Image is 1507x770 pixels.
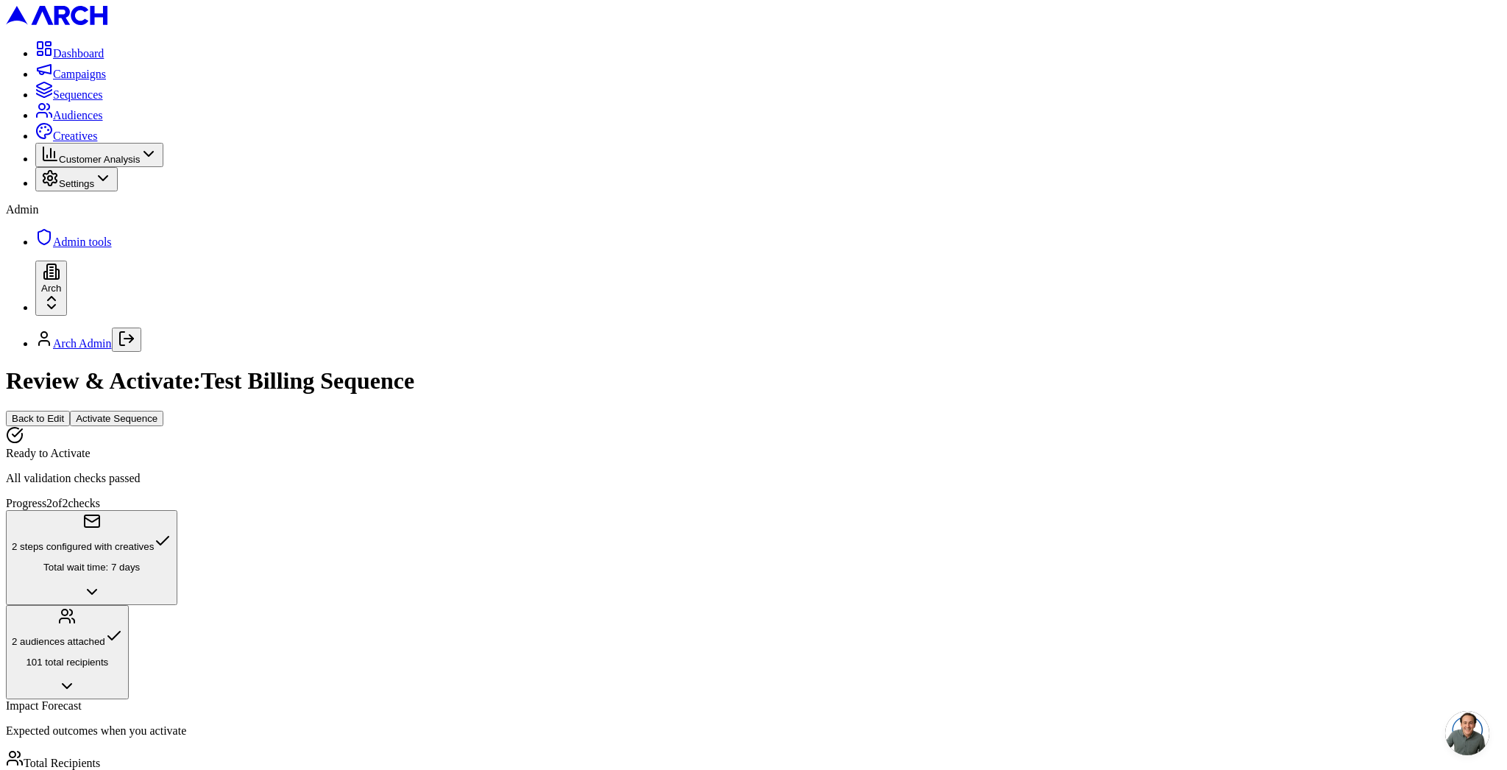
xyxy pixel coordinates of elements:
span: 2 audiences attached [12,636,105,647]
a: Campaigns [35,68,106,80]
p: 101 total recipients [12,657,123,668]
div: Ready to Activate [6,447,1501,460]
div: Open chat [1445,711,1489,755]
span: 2 of 2 checks [46,497,100,509]
p: Total wait time: 7 days [12,562,171,573]
div: Admin [6,203,1501,216]
span: Customer Analysis [59,154,140,165]
button: Customer Analysis [35,143,163,167]
span: Campaigns [53,68,106,80]
span: Audiences [53,109,103,121]
button: 2 audiences attached101 total recipients [6,605,129,700]
a: Admin tools [35,236,112,248]
span: Admin tools [53,236,112,248]
button: Arch [35,261,67,316]
a: Arch Admin [53,337,112,350]
span: Sequences [53,88,103,101]
div: Impact Forecast [6,699,1501,713]
a: Dashboard [35,47,104,60]
a: Audiences [35,109,103,121]
button: Settings [35,167,118,191]
button: Activate Sequence [70,411,163,426]
span: Dashboard [53,47,104,60]
h1: Review & Activate: Test Billing Sequence [6,367,1501,395]
span: Arch [41,283,61,294]
a: Sequences [35,88,103,101]
a: Creatives [35,130,97,142]
span: 2 steps configured with creatives [12,541,154,552]
span: Total Recipients [24,757,100,769]
span: Creatives [53,130,97,142]
p: All validation checks passed [6,472,1501,485]
button: Log out [112,328,141,352]
p: Expected outcomes when you activate [6,724,1501,738]
button: 2 steps configured with creativesTotal wait time: 7 days [6,510,177,605]
button: Back to Edit [6,411,70,426]
span: Progress [6,497,46,509]
span: Settings [59,178,94,189]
